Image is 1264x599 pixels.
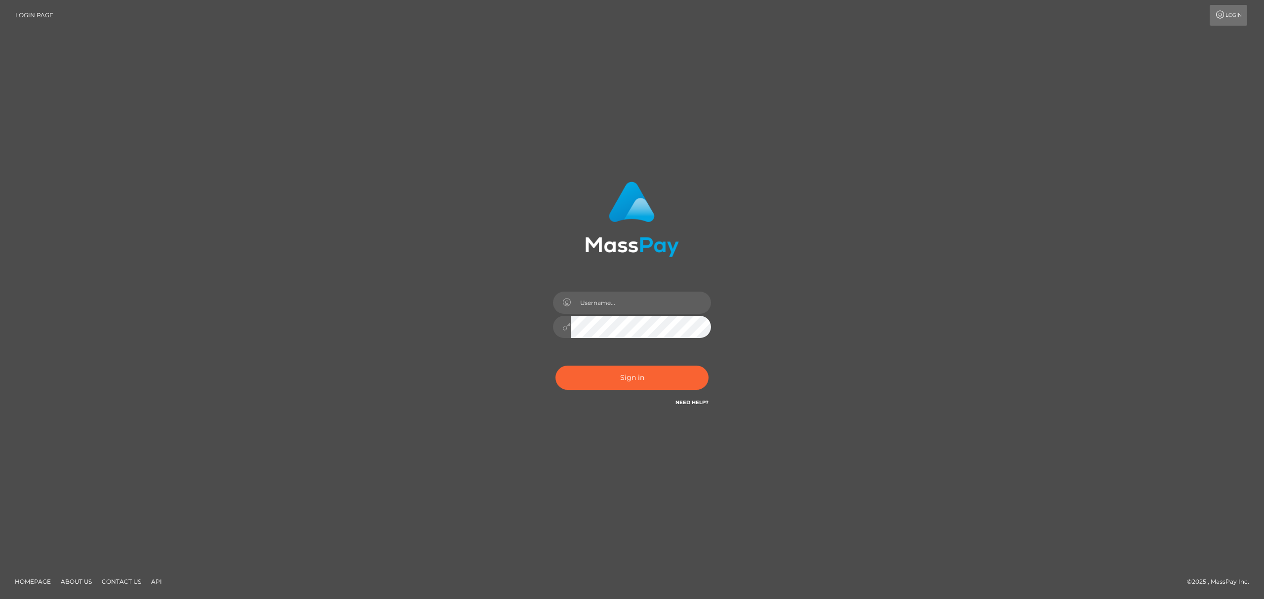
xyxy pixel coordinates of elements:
button: Sign in [555,366,709,390]
a: API [147,574,166,589]
a: Contact Us [98,574,145,589]
input: Username... [571,292,711,314]
div: © 2025 , MassPay Inc. [1187,576,1257,587]
a: Login Page [15,5,53,26]
img: MassPay Login [585,182,679,257]
a: Homepage [11,574,55,589]
a: Login [1210,5,1247,26]
a: About Us [57,574,96,589]
a: Need Help? [675,399,709,406]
